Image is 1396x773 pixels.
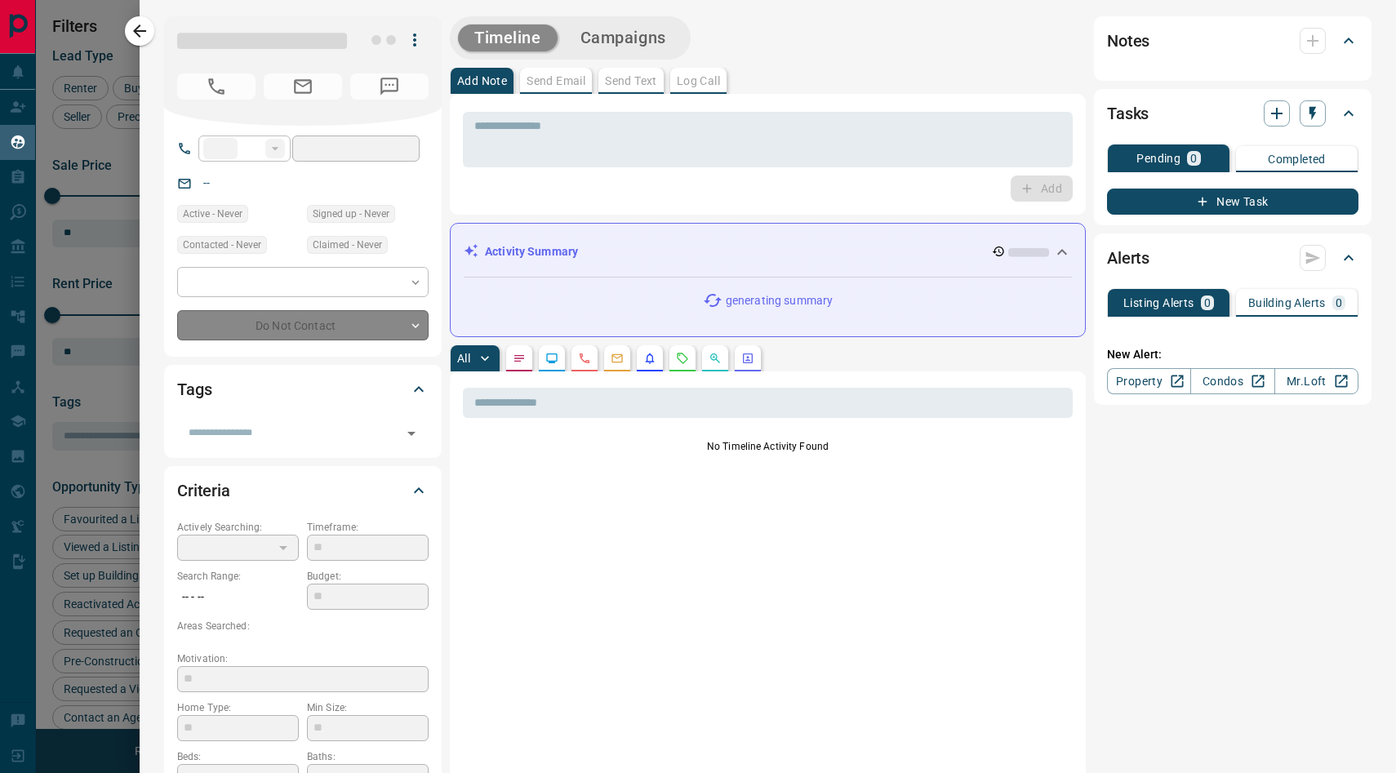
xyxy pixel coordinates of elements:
[726,292,833,309] p: generating summary
[1268,153,1326,165] p: Completed
[313,237,382,253] span: Claimed - Never
[183,206,242,222] span: Active - Never
[177,73,256,100] span: No Number
[1107,189,1358,215] button: New Task
[1107,28,1149,54] h2: Notes
[177,749,299,764] p: Beds:
[203,176,210,189] a: --
[1336,297,1342,309] p: 0
[307,569,429,584] p: Budget:
[1107,100,1149,127] h2: Tasks
[307,700,429,715] p: Min Size:
[177,700,299,715] p: Home Type:
[741,352,754,365] svg: Agent Actions
[545,352,558,365] svg: Lead Browsing Activity
[1107,238,1358,278] div: Alerts
[177,619,429,633] p: Areas Searched:
[1107,245,1149,271] h2: Alerts
[1123,297,1194,309] p: Listing Alerts
[1107,346,1358,363] p: New Alert:
[564,24,682,51] button: Campaigns
[485,243,578,260] p: Activity Summary
[313,206,389,222] span: Signed up - Never
[183,237,261,253] span: Contacted - Never
[1107,94,1358,133] div: Tasks
[1107,368,1191,394] a: Property
[709,352,722,365] svg: Opportunities
[458,24,558,51] button: Timeline
[1204,297,1211,309] p: 0
[578,352,591,365] svg: Calls
[177,651,429,666] p: Motivation:
[1248,297,1326,309] p: Building Alerts
[177,310,429,340] div: Do Not Contact
[611,352,624,365] svg: Emails
[307,749,429,764] p: Baths:
[177,376,211,402] h2: Tags
[177,520,299,535] p: Actively Searching:
[457,75,507,87] p: Add Note
[513,352,526,365] svg: Notes
[1136,153,1180,164] p: Pending
[177,569,299,584] p: Search Range:
[464,237,1072,267] div: Activity Summary
[177,584,299,611] p: -- - --
[177,478,230,504] h2: Criteria
[676,352,689,365] svg: Requests
[177,471,429,510] div: Criteria
[307,520,429,535] p: Timeframe:
[1274,368,1358,394] a: Mr.Loft
[350,73,429,100] span: No Number
[1190,368,1274,394] a: Condos
[400,422,423,445] button: Open
[1107,21,1358,60] div: Notes
[264,73,342,100] span: No Email
[643,352,656,365] svg: Listing Alerts
[1190,153,1197,164] p: 0
[457,353,470,364] p: All
[463,439,1073,454] p: No Timeline Activity Found
[177,370,429,409] div: Tags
